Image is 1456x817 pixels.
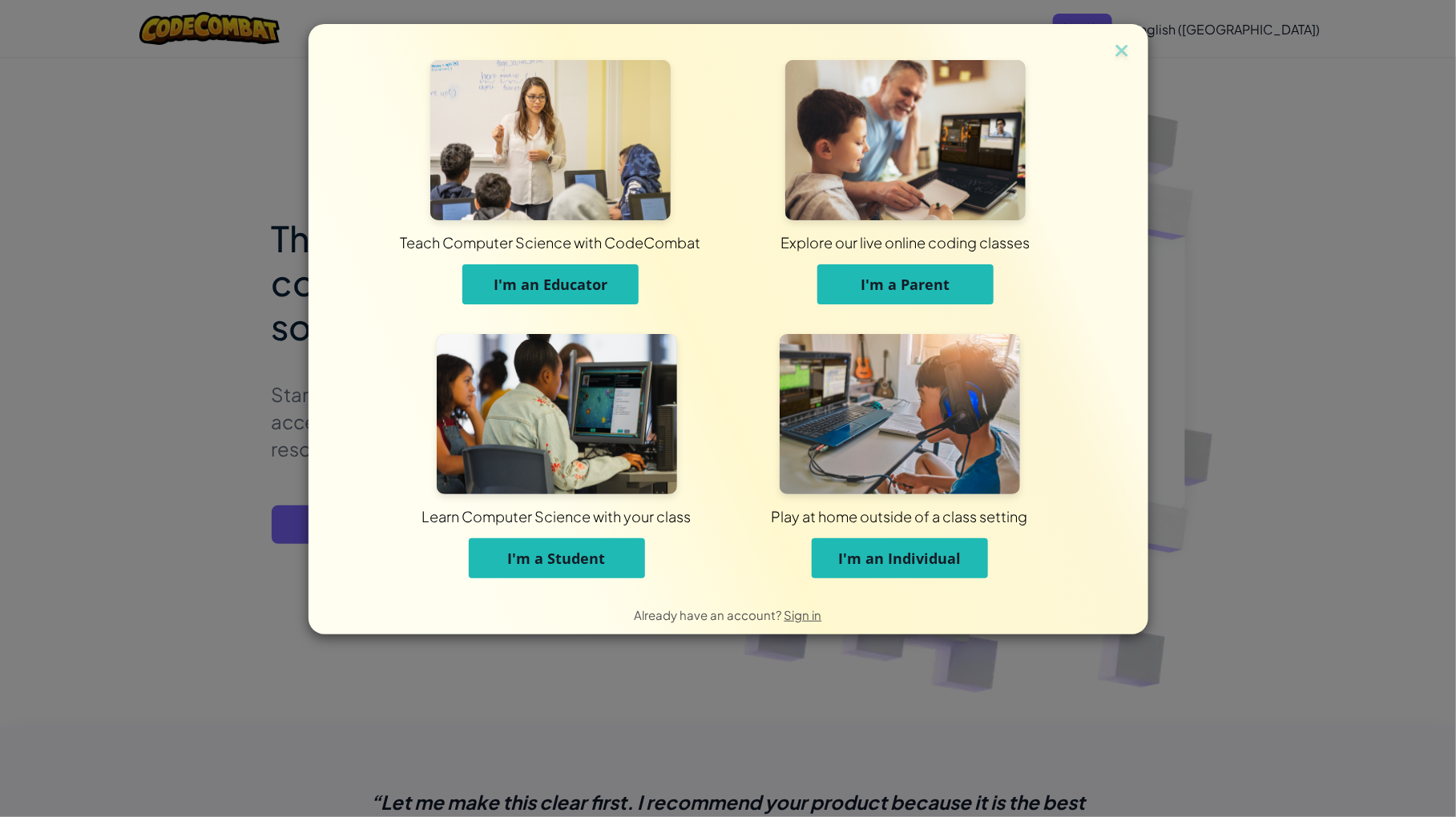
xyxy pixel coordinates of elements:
[437,334,677,494] img: For Students
[785,60,1026,220] img: For Parents
[817,264,994,304] button: I'm a Parent
[430,60,671,220] img: For Educators
[494,232,1318,252] div: Explore our live online coding classes
[1111,40,1132,64] img: close icon
[861,275,950,294] span: I'm a Parent
[508,549,606,568] span: I'm a Student
[838,549,961,568] span: I'm an Individual
[635,607,784,622] span: Already have an account?
[784,607,822,622] a: Sign in
[506,506,1294,526] div: Play at home outside of a class setting
[494,275,607,294] span: I'm an Educator
[469,538,645,578] button: I'm a Student
[462,264,639,304] button: I'm an Educator
[780,334,1020,494] img: For Individuals
[812,538,988,578] button: I'm an Individual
